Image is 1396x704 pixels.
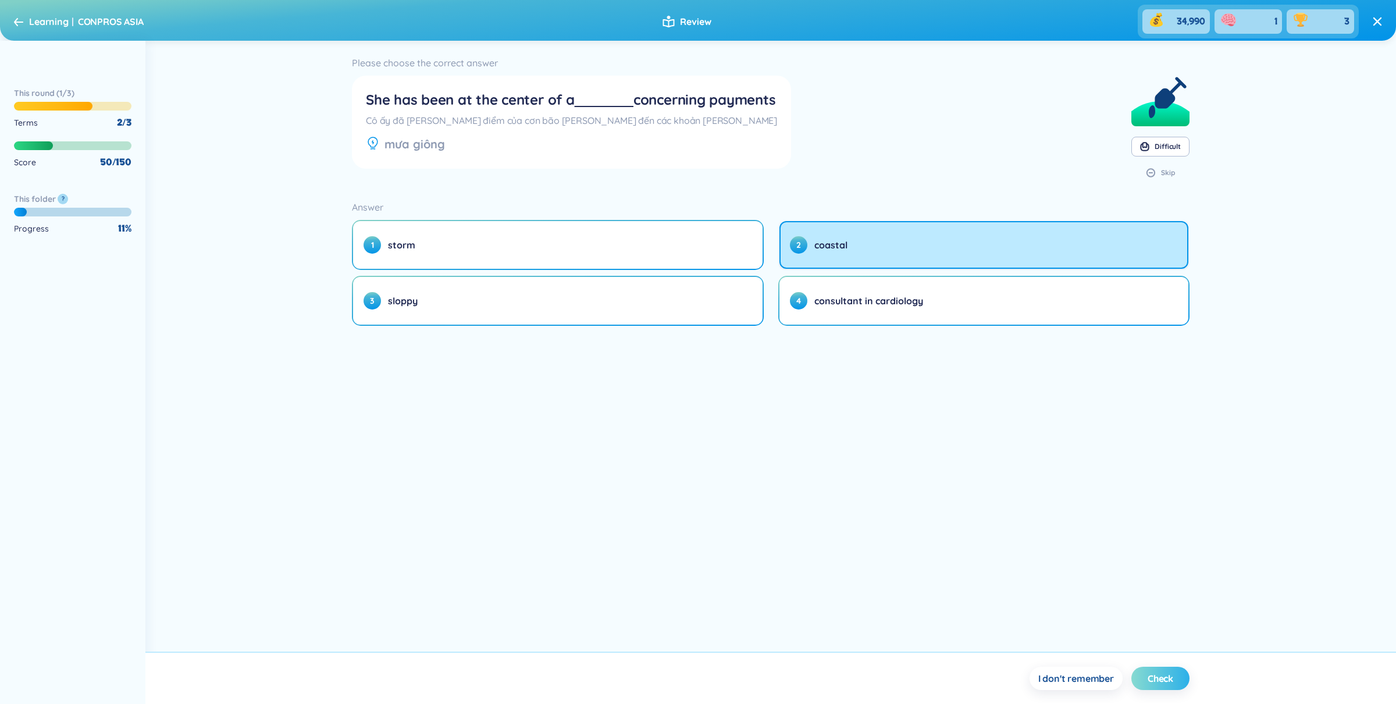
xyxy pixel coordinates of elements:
[814,239,847,251] span: coastal
[353,277,763,325] button: 3sloppy
[790,236,807,254] span: 2
[814,294,923,307] span: consultant in cardiology
[366,90,777,109] div: She has been at the center of a concerning payments
[364,292,381,310] span: 3
[1177,15,1205,28] span: 34,990
[30,30,128,40] div: Domain: [DOMAIN_NAME]
[31,67,41,77] img: tab_domain_overview_orange.svg
[364,236,381,254] span: 1
[100,156,112,169] span: 50
[58,194,68,204] button: ?
[366,114,777,127] div: Cô ấy đã [PERSON_NAME] điểm của cơn bão [PERSON_NAME] đến các khoản [PERSON_NAME]
[388,294,418,307] span: sloppy
[680,15,711,28] span: Review
[14,12,144,31] a: LearningCONPROS ASIA
[129,69,196,76] div: Keywords by Traffic
[100,156,131,169] div: / 150
[14,193,55,205] h6: This folder
[29,16,69,27] span: Learning
[1038,672,1114,685] span: I don't remember
[790,292,807,310] span: 4
[353,221,763,269] button: 1storm
[1344,15,1349,28] span: 3
[388,239,415,251] span: storm
[14,222,49,235] div: Progress
[14,87,131,99] h6: This round ( 1 / 3 )
[14,116,38,129] div: Terms
[779,277,1189,325] button: 4consultant in cardiology
[117,116,131,129] div: 2/3
[1131,667,1190,690] button: Check
[44,69,104,76] div: Domain Overview
[1131,137,1190,157] button: Difficult
[1155,142,1181,151] div: Difficult
[779,221,1189,269] button: 2coastal
[14,156,36,169] div: Score
[118,222,131,235] div: 11 %
[33,19,57,28] div: v 4.0.25
[352,55,791,71] div: Please choose the correct answer
[19,19,28,28] img: logo_orange.svg
[19,30,28,40] img: website_grey.svg
[116,67,125,77] img: tab_keywords_by_traffic_grey.svg
[1274,15,1277,28] span: 1
[1030,667,1123,690] button: I don't remember
[1161,168,1176,177] div: Skip
[352,199,1190,215] div: Answer
[78,16,144,27] span: CONPROS ASIA
[1148,672,1173,685] span: Check
[1131,163,1190,182] button: Skip
[384,136,445,152] div: mưa giông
